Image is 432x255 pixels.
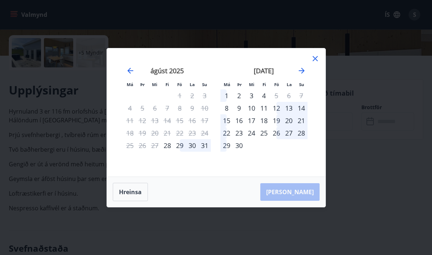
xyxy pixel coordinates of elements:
div: 31 [198,139,211,152]
td: Not available. mánudagur, 18. ágúst 2025 [124,127,136,139]
td: Not available. þriðjudagur, 12. ágúst 2025 [136,114,149,127]
td: Choose miðvikudagur, 10. september 2025 as your check-in date. It’s available. [245,102,258,114]
small: Su [202,82,207,87]
td: Choose föstudagur, 19. september 2025 as your check-in date. It’s available. [270,114,283,127]
td: Not available. laugardagur, 6. september 2025 [283,89,295,102]
td: Choose þriðjudagur, 9. september 2025 as your check-in date. It’s available. [233,102,245,114]
td: Choose laugardagur, 20. september 2025 as your check-in date. It’s available. [283,114,295,127]
td: Not available. laugardagur, 16. ágúst 2025 [186,114,198,127]
div: 30 [233,139,245,152]
small: Má [224,82,230,87]
td: Choose miðvikudagur, 3. september 2025 as your check-in date. It’s available. [245,89,258,102]
div: 16 [233,114,245,127]
td: Choose miðvikudagur, 17. september 2025 as your check-in date. It’s available. [245,114,258,127]
td: Not available. mánudagur, 25. ágúst 2025 [124,139,136,152]
small: Su [299,82,304,87]
small: La [190,82,195,87]
small: Má [127,82,133,87]
td: Choose mánudagur, 1. september 2025 as your check-in date. It’s available. [220,89,233,102]
div: 13 [283,102,295,114]
td: Not available. sunnudagur, 7. september 2025 [295,89,308,102]
div: 14 [295,102,308,114]
div: 4 [258,89,270,102]
td: Not available. þriðjudagur, 19. ágúst 2025 [136,127,149,139]
td: Choose föstudagur, 29. ágúst 2025 as your check-in date. It’s available. [174,139,186,152]
div: 18 [258,114,270,127]
div: 24 [245,127,258,139]
small: Fi [262,82,266,87]
td: Not available. föstudagur, 5. september 2025 [270,89,283,102]
td: Not available. föstudagur, 22. ágúst 2025 [174,127,186,139]
td: Choose sunnudagur, 31. ágúst 2025 as your check-in date. It’s available. [198,139,211,152]
div: 27 [283,127,295,139]
td: Not available. miðvikudagur, 27. ágúst 2025 [149,139,161,152]
div: Move forward to switch to the next month. [297,66,306,75]
div: 11 [258,102,270,114]
td: Not available. fimmtudagur, 14. ágúst 2025 [161,114,174,127]
div: 22 [220,127,233,139]
td: Choose laugardagur, 27. september 2025 as your check-in date. It’s available. [283,127,295,139]
small: Þr [237,82,242,87]
div: Move backward to switch to the previous month. [126,66,135,75]
button: Hreinsa [113,183,148,201]
td: Not available. sunnudagur, 10. ágúst 2025 [198,102,211,114]
td: Not available. miðvikudagur, 13. ágúst 2025 [149,114,161,127]
small: Fi [165,82,169,87]
td: Choose sunnudagur, 14. september 2025 as your check-in date. It’s available. [295,102,308,114]
td: Choose miðvikudagur, 24. september 2025 as your check-in date. It’s available. [245,127,258,139]
td: Choose sunnudagur, 21. september 2025 as your check-in date. It’s available. [295,114,308,127]
td: Choose fimmtudagur, 4. september 2025 as your check-in date. It’s available. [258,89,270,102]
td: Choose laugardagur, 30. ágúst 2025 as your check-in date. It’s available. [186,139,198,152]
td: Not available. mánudagur, 11. ágúst 2025 [124,114,136,127]
td: Not available. laugardagur, 2. ágúst 2025 [186,89,198,102]
td: Not available. föstudagur, 1. ágúst 2025 [174,89,186,102]
td: Choose föstudagur, 26. september 2025 as your check-in date. It’s available. [270,127,283,139]
div: 19 [270,114,283,127]
small: Fö [274,82,279,87]
td: Not available. mánudagur, 4. ágúst 2025 [124,102,136,114]
div: 30 [186,139,198,152]
div: 3 [245,89,258,102]
div: 29 [220,139,233,152]
div: 10 [245,102,258,114]
small: La [287,82,292,87]
div: 17 [245,114,258,127]
div: Aðeins innritun í boði [220,102,233,114]
div: 9 [233,102,245,114]
div: 21 [295,114,308,127]
td: Choose sunnudagur, 28. september 2025 as your check-in date. It’s available. [295,127,308,139]
small: Þr [140,82,145,87]
td: Choose mánudagur, 22. september 2025 as your check-in date. It’s available. [220,127,233,139]
td: Choose þriðjudagur, 23. september 2025 as your check-in date. It’s available. [233,127,245,139]
div: 28 [295,127,308,139]
div: 20 [283,114,295,127]
div: 23 [233,127,245,139]
td: Choose fimmtudagur, 11. september 2025 as your check-in date. It’s available. [258,102,270,114]
td: Choose föstudagur, 12. september 2025 as your check-in date. It’s available. [270,102,283,114]
td: Not available. fimmtudagur, 7. ágúst 2025 [161,102,174,114]
strong: [DATE] [254,66,274,75]
td: Not available. þriðjudagur, 5. ágúst 2025 [136,102,149,114]
td: Not available. fimmtudagur, 21. ágúst 2025 [161,127,174,139]
td: Not available. sunnudagur, 17. ágúst 2025 [198,114,211,127]
div: 15 [220,114,233,127]
td: Not available. miðvikudagur, 6. ágúst 2025 [149,102,161,114]
td: Choose laugardagur, 13. september 2025 as your check-in date. It’s available. [283,102,295,114]
td: Choose þriðjudagur, 2. september 2025 as your check-in date. It’s available. [233,89,245,102]
td: Not available. föstudagur, 15. ágúst 2025 [174,114,186,127]
strong: ágúst 2025 [150,66,184,75]
small: Mi [249,82,254,87]
td: Not available. föstudagur, 8. ágúst 2025 [174,102,186,114]
div: 2 [233,89,245,102]
div: Calendar [116,57,317,168]
td: Choose þriðjudagur, 30. september 2025 as your check-in date. It’s available. [233,139,245,152]
td: Choose mánudagur, 8. september 2025 as your check-in date. It’s available. [220,102,233,114]
div: Aðeins innritun í boði [161,139,174,152]
td: Not available. laugardagur, 9. ágúst 2025 [186,102,198,114]
td: Choose fimmtudagur, 25. september 2025 as your check-in date. It’s available. [258,127,270,139]
td: Choose fimmtudagur, 18. september 2025 as your check-in date. It’s available. [258,114,270,127]
td: Choose mánudagur, 29. september 2025 as your check-in date. It’s available. [220,139,233,152]
td: Choose mánudagur, 15. september 2025 as your check-in date. It’s available. [220,114,233,127]
td: Not available. sunnudagur, 3. ágúst 2025 [198,89,211,102]
div: Aðeins útritun í boði [270,89,283,102]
